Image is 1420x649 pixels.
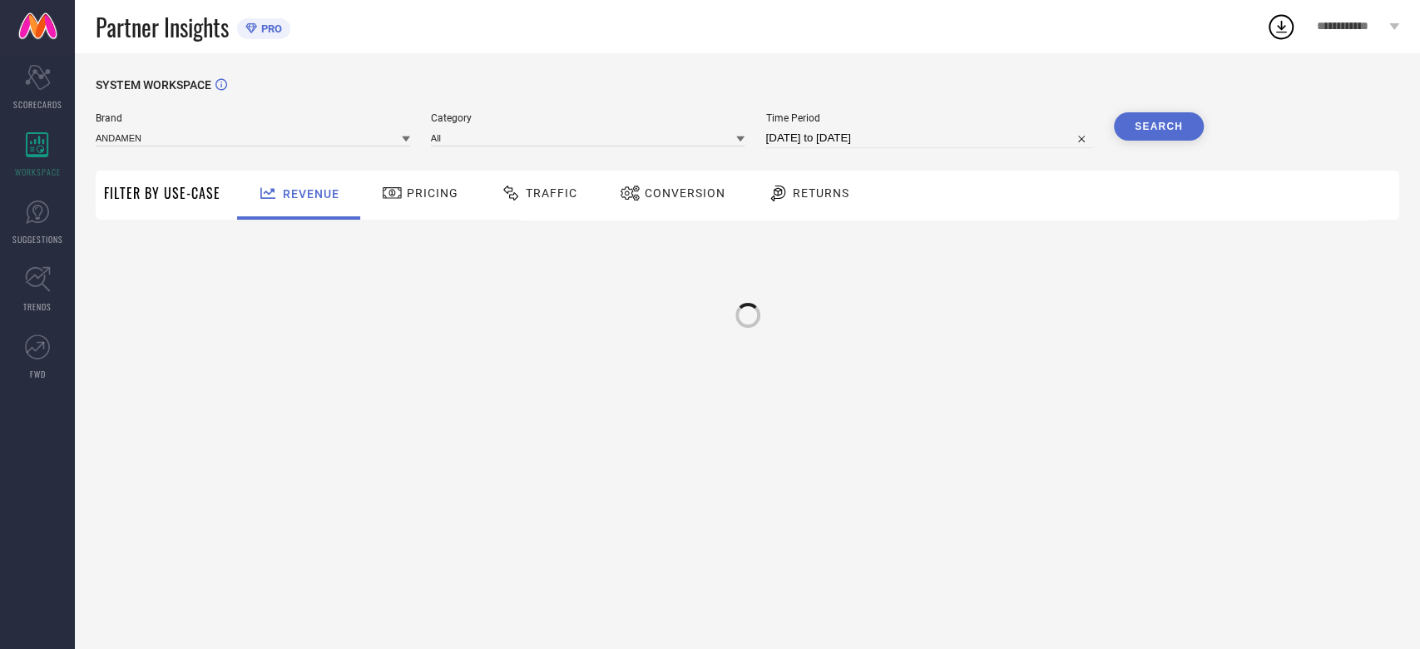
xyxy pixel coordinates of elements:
span: SUGGESTIONS [12,233,63,245]
span: Partner Insights [96,10,229,44]
span: Pricing [407,186,458,200]
span: SYSTEM WORKSPACE [96,78,211,92]
span: Filter By Use-Case [104,183,220,203]
span: Returns [793,186,849,200]
span: FWD [30,368,46,380]
input: Select time period [765,128,1093,148]
span: SCORECARDS [13,98,62,111]
span: Brand [96,112,410,124]
span: PRO [257,22,282,35]
span: Traffic [526,186,577,200]
span: Time Period [765,112,1093,124]
span: Revenue [283,187,339,201]
div: Open download list [1266,12,1296,42]
button: Search [1114,112,1204,141]
span: TRENDS [23,300,52,313]
span: Conversion [645,186,725,200]
span: WORKSPACE [15,166,61,178]
span: Category [431,112,745,124]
